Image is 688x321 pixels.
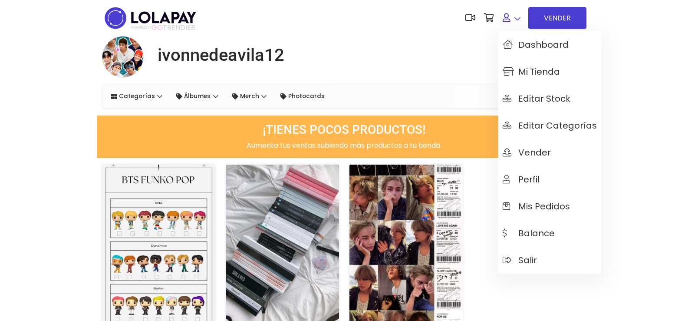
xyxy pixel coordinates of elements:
a: Editar Categorías [498,112,601,139]
a: Mis pedidos [498,193,601,220]
h1: ivonnedeavila12 [158,45,284,66]
a: Balance [498,220,601,247]
span: GO [151,23,163,33]
a: Perfil [498,166,601,193]
a: Merch [227,89,272,104]
span: POWERED BY [132,25,151,30]
span: Perfil [503,175,540,184]
a: Photocards [275,89,330,104]
a: VENDER [528,7,586,29]
span: Dashboard [503,40,569,50]
span: TRENDIER [132,24,195,32]
p: Aumenta tus ventas subiendo más productos a tu tienda. [102,140,586,151]
a: Mi tienda [498,58,601,85]
a: Álbumes [171,89,224,104]
span: Editar Stock [503,94,570,103]
span: Balance [503,228,555,238]
span: Editar Categorías [503,121,597,130]
a: Categorías [106,89,168,104]
a: Editar Stock [498,85,601,112]
a: Vender [498,139,601,166]
span: Mi tienda [503,67,560,76]
span: Mis pedidos [503,202,570,211]
span: Vender [503,148,551,157]
a: Salir [498,247,601,274]
a: Dashboard [498,31,601,58]
a: ivonnedeavila12 [151,45,284,66]
span: Salir [503,255,537,265]
h3: ¡TIENES POCOS PRODUCTOS! [102,122,586,137]
img: logo [102,4,199,32]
